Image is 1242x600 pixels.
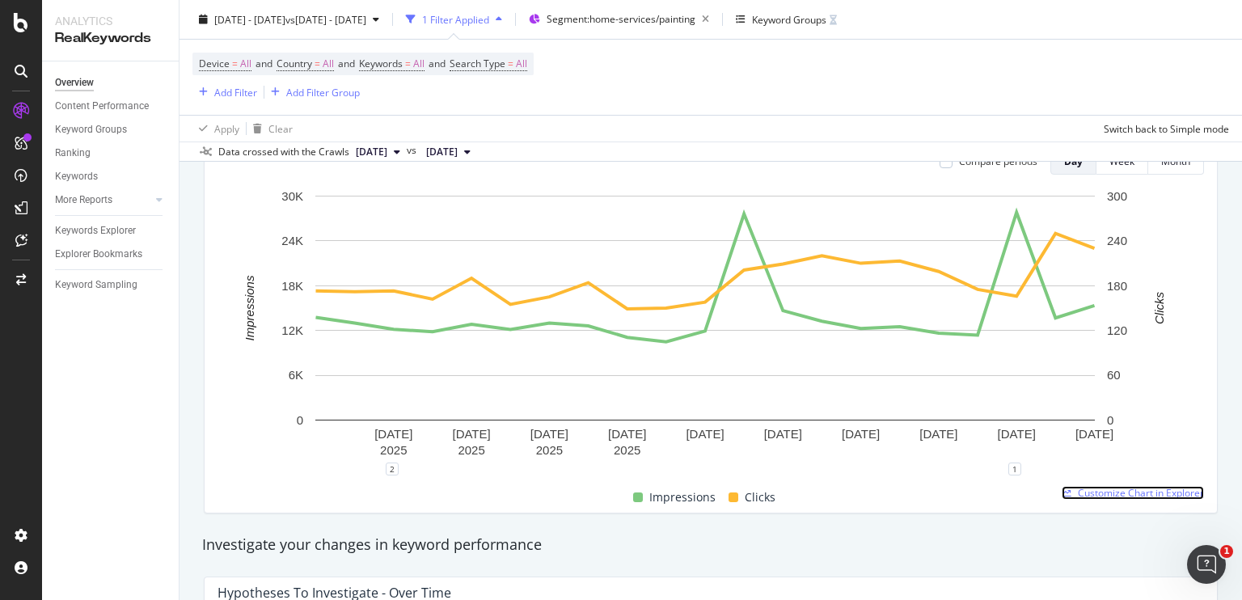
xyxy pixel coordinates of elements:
[192,82,257,102] button: Add Filter
[55,29,166,48] div: RealKeywords
[608,427,646,441] text: [DATE]
[55,121,127,138] div: Keyword Groups
[55,277,167,294] a: Keyword Sampling
[745,488,775,507] span: Clicks
[218,188,1192,469] svg: A chart.
[429,57,446,70] span: and
[243,275,256,340] text: Impressions
[356,145,387,159] span: 2025 Sep. 1st
[214,12,285,26] span: [DATE] - [DATE]
[199,57,230,70] span: Device
[359,57,403,70] span: Keywords
[289,368,303,382] text: 6K
[1107,279,1127,293] text: 180
[55,246,167,263] a: Explorer Bookmarks
[1220,545,1233,558] span: 1
[458,443,484,457] text: 2025
[413,53,425,75] span: All
[55,168,167,185] a: Keywords
[214,85,257,99] div: Add Filter
[55,192,151,209] a: More Reports
[1152,291,1166,323] text: Clicks
[752,12,826,26] div: Keyword Groups
[536,443,563,457] text: 2025
[450,57,505,70] span: Search Type
[247,116,293,142] button: Clear
[202,535,1219,556] div: Investigate your changes in keyword performance
[55,98,167,115] a: Content Performance
[764,427,802,441] text: [DATE]
[323,53,334,75] span: All
[264,82,360,102] button: Add Filter Group
[55,98,149,115] div: Content Performance
[281,323,303,337] text: 12K
[516,53,527,75] span: All
[649,488,716,507] span: Impressions
[55,13,166,29] div: Analytics
[1008,463,1021,475] div: 1
[297,413,303,427] text: 0
[1187,545,1226,584] iframe: Intercom live chat
[338,57,355,70] span: and
[729,6,843,32] button: Keyword Groups
[55,192,112,209] div: More Reports
[285,12,366,26] span: vs [DATE] - [DATE]
[508,57,513,70] span: =
[55,145,91,162] div: Ranking
[55,277,137,294] div: Keyword Sampling
[55,246,142,263] div: Explorer Bookmarks
[1062,486,1204,500] a: Customize Chart in Explorer
[522,6,716,32] button: Segment:home-services/painting
[452,427,490,441] text: [DATE]
[1097,116,1229,142] button: Switch back to Simple mode
[1075,427,1113,441] text: [DATE]
[614,443,640,457] text: 2025
[256,57,272,70] span: and
[1107,323,1127,337] text: 120
[547,12,695,26] span: Segment: home-services/painting
[380,443,407,457] text: 2025
[1107,189,1127,203] text: 300
[232,57,238,70] span: =
[281,234,303,247] text: 24K
[55,222,167,239] a: Keywords Explorer
[277,57,312,70] span: Country
[55,121,167,138] a: Keyword Groups
[422,12,489,26] div: 1 Filter Applied
[55,74,167,91] a: Overview
[315,57,320,70] span: =
[218,145,349,159] div: Data crossed with the Crawls
[919,427,957,441] text: [DATE]
[55,74,94,91] div: Overview
[268,121,293,135] div: Clear
[214,121,239,135] div: Apply
[407,143,420,158] span: vs
[1078,486,1204,500] span: Customize Chart in Explorer
[240,53,251,75] span: All
[1107,234,1127,247] text: 240
[530,427,568,441] text: [DATE]
[192,6,386,32] button: [DATE] - [DATE]vs[DATE] - [DATE]
[374,427,412,441] text: [DATE]
[1107,368,1121,382] text: 60
[998,427,1036,441] text: [DATE]
[349,142,407,162] button: [DATE]
[1107,413,1113,427] text: 0
[386,463,399,475] div: 2
[405,57,411,70] span: =
[55,145,167,162] a: Ranking
[55,222,136,239] div: Keywords Explorer
[55,168,98,185] div: Keywords
[286,85,360,99] div: Add Filter Group
[686,427,724,441] text: [DATE]
[426,145,458,159] span: 2024 Oct. 7th
[1104,121,1229,135] div: Switch back to Simple mode
[192,116,239,142] button: Apply
[399,6,509,32] button: 1 Filter Applied
[420,142,477,162] button: [DATE]
[281,189,303,203] text: 30K
[842,427,880,441] text: [DATE]
[281,279,303,293] text: 18K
